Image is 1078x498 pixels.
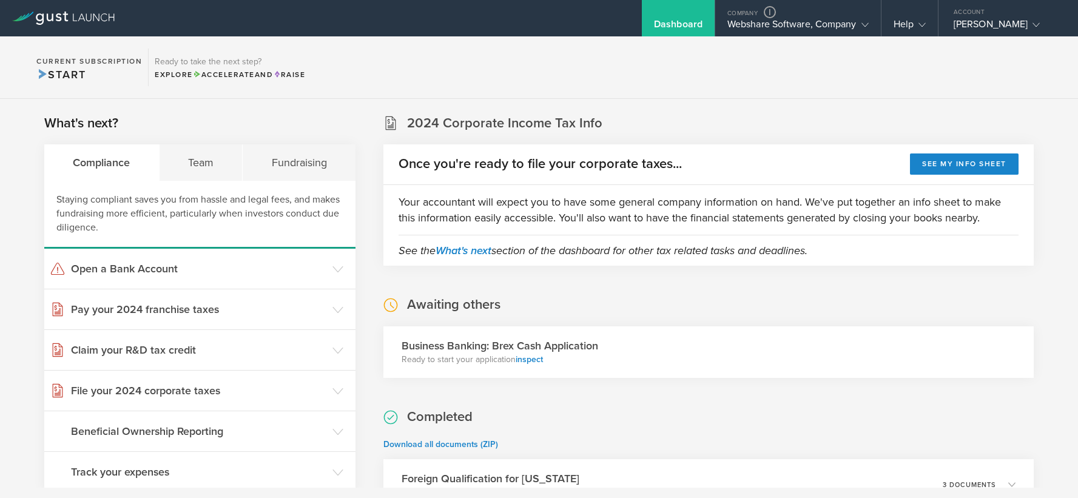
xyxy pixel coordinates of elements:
h3: Track your expenses [71,464,326,480]
a: inspect [516,354,543,365]
h2: Completed [407,408,473,426]
h3: Claim your R&D tax credit [71,342,326,358]
h3: Business Banking: Brex Cash Application [402,338,598,354]
h3: Foreign Qualification for [US_STATE] [402,471,579,486]
p: Ready to start your application [402,354,598,366]
p: Your accountant will expect you to have some general company information on hand. We've put toget... [399,194,1019,226]
div: Dashboard [654,18,702,36]
h3: Beneficial Ownership Reporting [71,423,326,439]
button: See my info sheet [910,153,1019,175]
h2: 2024 Corporate Income Tax Info [407,115,602,132]
h2: Once you're ready to file your corporate taxes... [399,155,682,173]
h2: What's next? [44,115,118,132]
span: Start [36,68,86,81]
div: Webshare Software, Company [727,18,869,36]
a: inspect [480,487,508,497]
h3: Open a Bank Account [71,261,326,277]
div: Explore [155,69,305,80]
div: [PERSON_NAME] [954,18,1057,36]
h2: Awaiting others [407,296,500,314]
h3: Ready to take the next step? [155,58,305,66]
h2: Current Subscription [36,58,142,65]
span: and [193,70,274,79]
a: Download all documents (ZIP) [383,439,498,449]
span: Raise [273,70,305,79]
h3: File your 2024 corporate taxes [71,383,326,399]
div: Help [894,18,926,36]
div: Compliance [44,144,160,181]
p: 3 documents [943,482,996,488]
h3: Pay your 2024 franchise taxes [71,301,326,317]
div: Ready to take the next step?ExploreAccelerateandRaise [148,49,311,86]
div: Staying compliant saves you from hassle and legal fees, and makes fundraising more efficient, par... [44,181,355,249]
a: What's next [436,244,491,257]
div: Fundraising [243,144,355,181]
span: Accelerate [193,70,255,79]
em: See the section of the dashboard for other tax related tasks and deadlines. [399,244,807,257]
div: Team [160,144,243,181]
